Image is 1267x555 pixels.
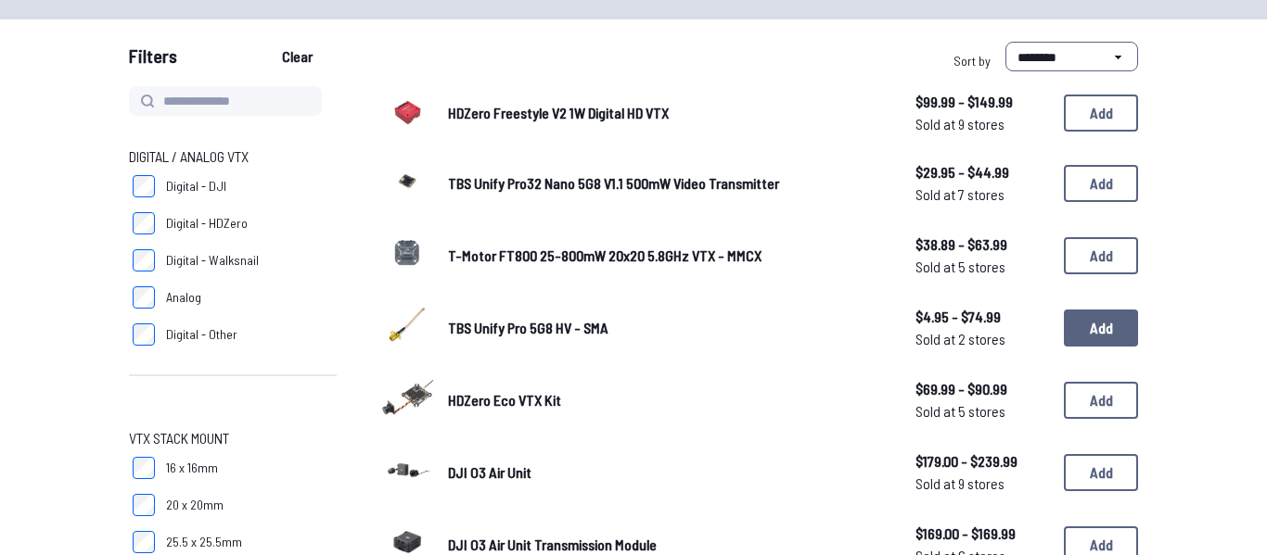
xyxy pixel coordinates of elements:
input: 16 x 16mm [133,457,155,479]
a: DJI O3 Air Unit [448,461,886,484]
select: Sort by [1005,42,1138,71]
button: Clear [266,42,328,71]
input: Digital - DJI [133,175,155,197]
a: image [381,227,433,284]
span: $179.00 - $239.99 [915,450,1049,473]
span: Digital - Walksnail [166,251,259,270]
span: HDZero Eco VTX Kit [448,391,561,409]
input: Digital - Other [133,323,155,346]
a: image [381,86,433,140]
button: Add [1064,237,1138,274]
span: $38.89 - $63.99 [915,233,1049,256]
span: T-Motor FT800 25-800mW 20x20 5.8GHz VTX - MMCX [448,246,761,264]
img: image [381,155,433,207]
span: VTX Stack Mount [129,427,229,449]
span: $29.95 - $44.99 [915,161,1049,183]
span: TBS Unify Pro32 Nano 5G8 V1.1 500mW Video Transmitter [448,174,779,192]
input: 25.5 x 25.5mm [133,531,155,553]
a: HDZero Freestyle V2 1W Digital HD VTX [448,102,886,124]
span: Sold at 5 stores [915,400,1049,423]
button: Add [1064,165,1138,202]
span: Digital - DJI [166,177,226,196]
span: Sort by [953,53,991,69]
img: image [381,299,433,351]
a: image [381,372,433,429]
span: DJI O3 Air Unit [448,463,531,481]
button: Add [1064,382,1138,419]
button: Add [1064,454,1138,491]
a: TBS Unify Pro 5G8 HV - SMA [448,317,886,339]
span: $169.00 - $169.99 [915,523,1049,545]
span: Digital - HDZero [166,214,248,233]
span: 25.5 x 25.5mm [166,533,242,551]
span: HDZero Freestyle V2 1W Digital HD VTX [448,104,669,121]
img: image [381,372,433,423]
span: $99.99 - $149.99 [915,91,1049,113]
img: image [381,227,433,279]
span: Sold at 5 stores [915,256,1049,278]
a: TBS Unify Pro32 Nano 5G8 V1.1 500mW Video Transmitter [448,172,886,195]
span: Sold at 9 stores [915,473,1049,495]
a: image [381,155,433,212]
span: Sold at 7 stores [915,183,1049,206]
span: TBS Unify Pro 5G8 HV - SMA [448,319,608,336]
a: image [381,299,433,357]
span: Filters [129,42,177,79]
span: Sold at 9 stores [915,113,1049,135]
span: $69.99 - $90.99 [915,378,1049,400]
a: T-Motor FT800 25-800mW 20x20 5.8GHz VTX - MMCX [448,245,886,267]
button: Add [1064,309,1138,347]
span: Sold at 2 stores [915,328,1049,350]
span: 16 x 16mm [166,459,218,477]
input: Digital - Walksnail [133,249,155,271]
img: image [381,444,433,496]
span: DJI O3 Air Unit Transmission Module [448,536,657,553]
a: HDZero Eco VTX Kit [448,389,886,411]
input: Analog [133,286,155,309]
button: Add [1064,95,1138,132]
img: image [381,90,433,133]
span: Analog [166,288,201,307]
input: 20 x 20mm [133,494,155,516]
span: Digital / Analog VTX [129,145,249,168]
span: $4.95 - $74.99 [915,306,1049,328]
a: image [381,444,433,501]
span: Digital - Other [166,325,237,344]
span: 20 x 20mm [166,496,224,514]
input: Digital - HDZero [133,212,155,234]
